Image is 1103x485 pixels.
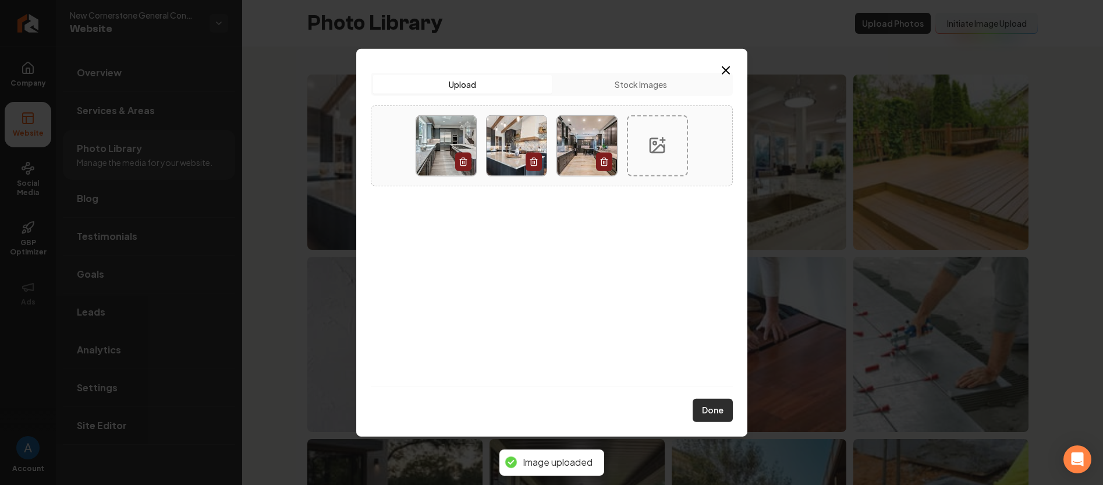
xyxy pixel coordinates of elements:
[523,456,593,469] div: Image uploaded
[552,75,730,93] button: Stock Images
[557,115,617,175] img: image
[693,399,733,422] button: Done
[373,75,552,93] button: Upload
[416,115,476,175] img: image
[487,115,547,175] img: image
